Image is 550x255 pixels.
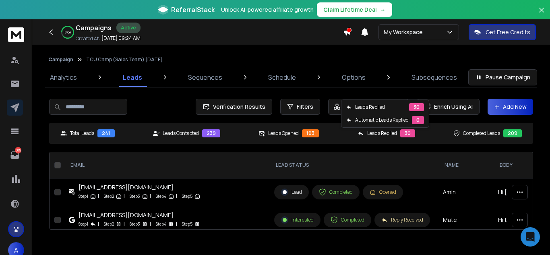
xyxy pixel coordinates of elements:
[438,152,493,178] th: NAME
[384,28,426,36] p: My Workspace
[79,192,88,200] p: Step 1
[412,116,424,124] div: 0
[409,103,424,111] div: 30
[156,220,166,228] p: Step 4
[337,68,370,87] a: Options
[503,129,522,137] div: 209
[123,73,142,82] p: Leads
[15,147,21,153] p: 505
[297,103,313,111] span: Filters
[97,129,115,137] div: 241
[124,220,125,228] p: |
[355,104,385,110] p: Leads Replied
[79,183,201,191] div: [EMAIL_ADDRESS][DOMAIN_NAME]
[221,6,314,14] p: Unlock AI-powered affiliate growth
[269,152,438,178] th: LEAD STATUS
[319,189,353,196] div: Completed
[280,99,320,115] button: Filters
[536,5,547,24] button: Close banner
[486,28,530,36] p: Get Free Credits
[380,6,386,14] span: →
[171,5,215,15] span: ReferralStack
[469,24,536,40] button: Get Free Credits
[210,103,265,111] span: Verification Results
[104,220,114,228] p: Step 2
[45,68,82,87] a: Analytics
[281,189,302,196] div: Lead
[79,220,88,228] p: Step 1
[150,192,151,200] p: |
[381,217,423,223] div: Reply Received
[130,220,140,228] p: Step 3
[400,129,415,137] div: 30
[182,192,192,200] p: Step 5
[64,152,269,178] th: EMAIL
[411,73,457,82] p: Subsequences
[317,2,392,17] button: Claim Lifetime Deal→
[438,178,493,206] td: Amin
[48,56,73,63] button: Campaign
[417,99,480,115] button: Enrich Using AI
[521,227,540,247] div: Open Intercom Messenger
[281,216,314,224] div: Interested
[188,73,222,82] p: Sequences
[101,35,141,41] p: [DATE] 09:24 AM
[342,73,366,82] p: Options
[196,99,272,115] button: Verification Results
[407,68,462,87] a: Subsequences
[183,68,227,87] a: Sequences
[331,216,364,224] div: Completed
[79,211,201,219] div: [EMAIL_ADDRESS][DOMAIN_NAME]
[355,117,409,123] p: Automatic Leads Replied
[76,35,100,42] p: Created At:
[98,192,99,200] p: |
[124,192,125,200] p: |
[370,189,396,195] div: Opened
[116,23,141,33] div: Active
[176,220,177,228] p: |
[86,56,163,63] p: TCU Camp (Sales Team) [DATE]
[98,220,99,228] p: |
[130,192,140,200] p: Step 3
[367,130,397,137] p: Leads Replied
[156,192,166,200] p: Step 4
[7,147,23,163] a: 505
[176,192,177,200] p: |
[50,73,77,82] p: Analytics
[76,23,112,33] h1: Campaigns
[65,30,71,35] p: 87 %
[263,68,301,87] a: Schedule
[70,130,94,137] p: Total Leads
[302,129,319,137] div: 193
[163,130,199,137] p: Leads Contacted
[104,192,114,200] p: Step 2
[268,73,296,82] p: Schedule
[118,68,147,87] a: Leads
[431,103,473,111] span: Enrich Using AI
[150,220,151,228] p: |
[488,99,533,115] button: Add New
[268,130,299,137] p: Leads Opened
[438,206,493,234] td: Mate
[182,220,192,228] p: Step 5
[463,130,500,137] p: Completed Leads
[468,69,537,85] button: Pause Campaign
[202,129,220,137] div: 239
